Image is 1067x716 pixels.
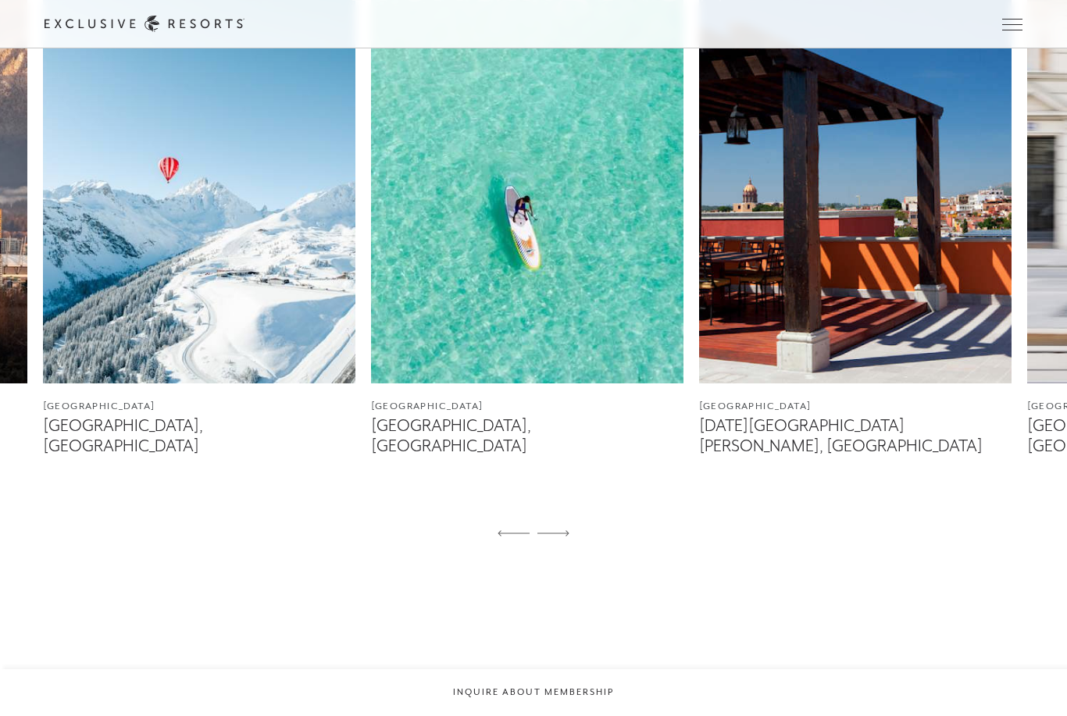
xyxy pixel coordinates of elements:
figcaption: [GEOGRAPHIC_DATA] [699,399,1012,414]
figcaption: [GEOGRAPHIC_DATA] [43,399,355,414]
figcaption: [DATE][GEOGRAPHIC_DATA][PERSON_NAME], [GEOGRAPHIC_DATA] [699,416,1012,455]
figcaption: [GEOGRAPHIC_DATA], [GEOGRAPHIC_DATA] [43,416,355,455]
iframe: Qualified Messenger [995,644,1067,716]
figcaption: [GEOGRAPHIC_DATA], [GEOGRAPHIC_DATA] [371,416,683,455]
figcaption: [GEOGRAPHIC_DATA] [371,399,683,414]
button: Open navigation [1002,19,1022,30]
